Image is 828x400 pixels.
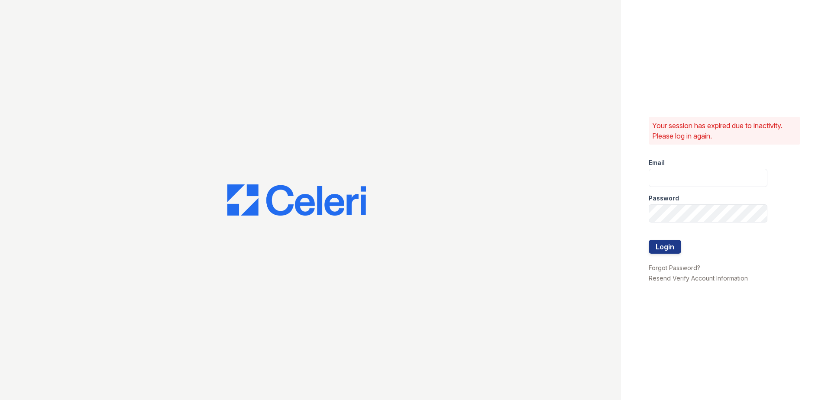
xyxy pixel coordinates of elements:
[649,274,748,282] a: Resend Verify Account Information
[649,194,679,203] label: Password
[649,264,700,271] a: Forgot Password?
[227,184,366,216] img: CE_Logo_Blue-a8612792a0a2168367f1c8372b55b34899dd931a85d93a1a3d3e32e68fde9ad4.png
[652,120,797,141] p: Your session has expired due to inactivity. Please log in again.
[649,240,681,254] button: Login
[649,158,665,167] label: Email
